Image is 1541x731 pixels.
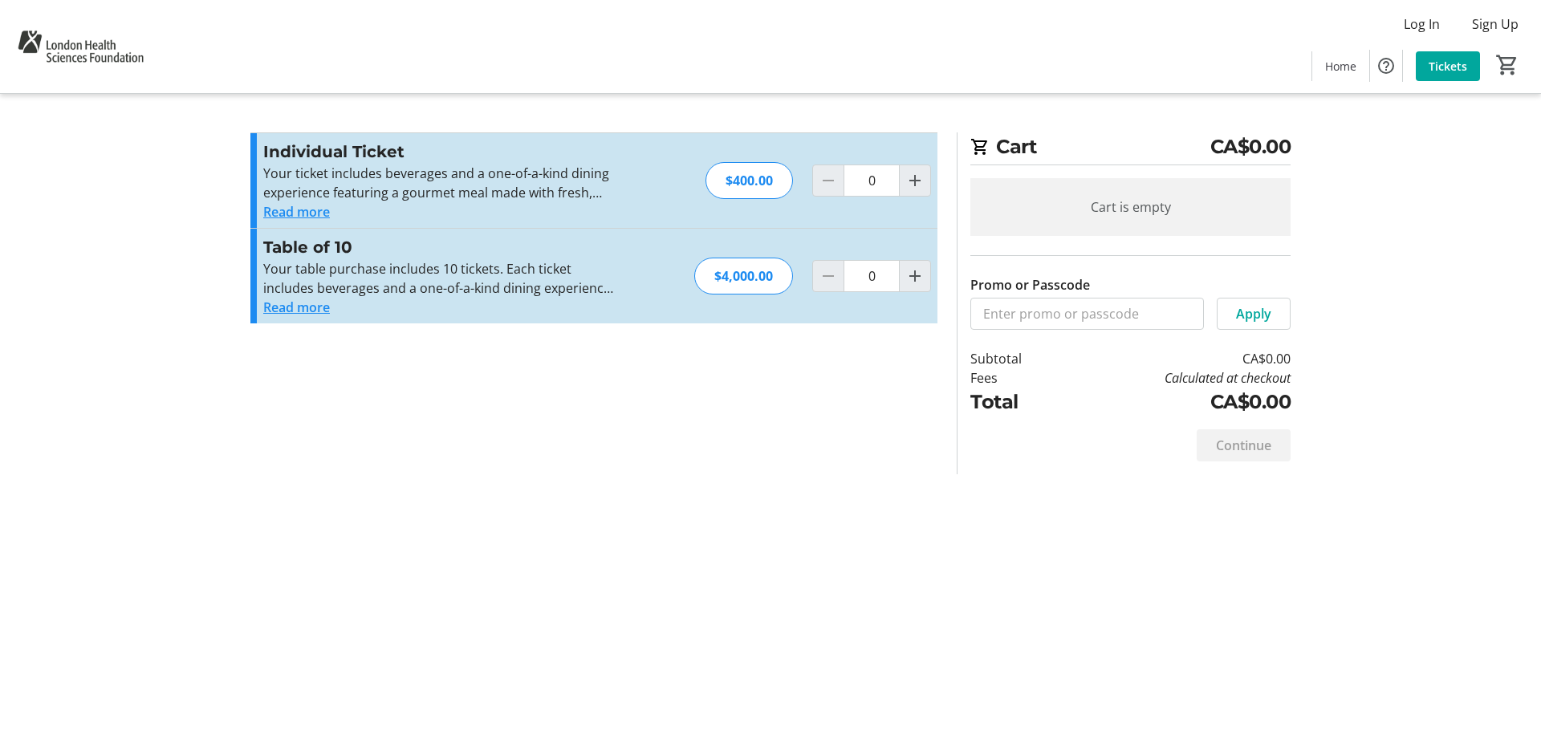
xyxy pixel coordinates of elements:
h3: Individual Ticket [263,140,614,164]
img: London Health Sciences Foundation's Logo [10,6,152,87]
span: CA$0.00 [1210,132,1291,161]
p: Your ticket includes beverages and a one-of-a-kind dining experience featuring a gourmet meal mad... [263,164,614,202]
button: Apply [1217,298,1291,330]
span: Tickets [1429,58,1467,75]
td: Fees [970,368,1063,388]
a: Home [1312,51,1369,81]
span: Home [1325,58,1356,75]
div: Cart is empty [970,178,1291,236]
a: Tickets [1416,51,1480,81]
div: $400.00 [705,162,793,199]
button: Read more [263,202,330,221]
span: Log In [1404,14,1440,34]
button: Cart [1493,51,1522,79]
span: Apply [1236,304,1271,323]
button: Increment by one [900,261,930,291]
td: Calculated at checkout [1063,368,1291,388]
button: Read more [263,298,330,317]
button: Increment by one [900,165,930,196]
td: Subtotal [970,349,1063,368]
div: $4,000.00 [694,258,793,294]
td: CA$0.00 [1063,388,1291,416]
td: Total [970,388,1063,416]
input: Individual Ticket Quantity [844,164,900,197]
button: Sign Up [1459,11,1531,37]
button: Log In [1391,11,1453,37]
input: Enter promo or passcode [970,298,1204,330]
h2: Cart [970,132,1291,165]
label: Promo or Passcode [970,275,1090,294]
p: Your table purchase includes 10 tickets. Each ticket includes beverages and a one-of-a-kind dinin... [263,259,614,298]
h3: Table of 10 [263,235,614,259]
td: CA$0.00 [1063,349,1291,368]
input: Table of 10 Quantity [844,260,900,292]
span: Sign Up [1472,14,1519,34]
button: Help [1370,50,1402,82]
